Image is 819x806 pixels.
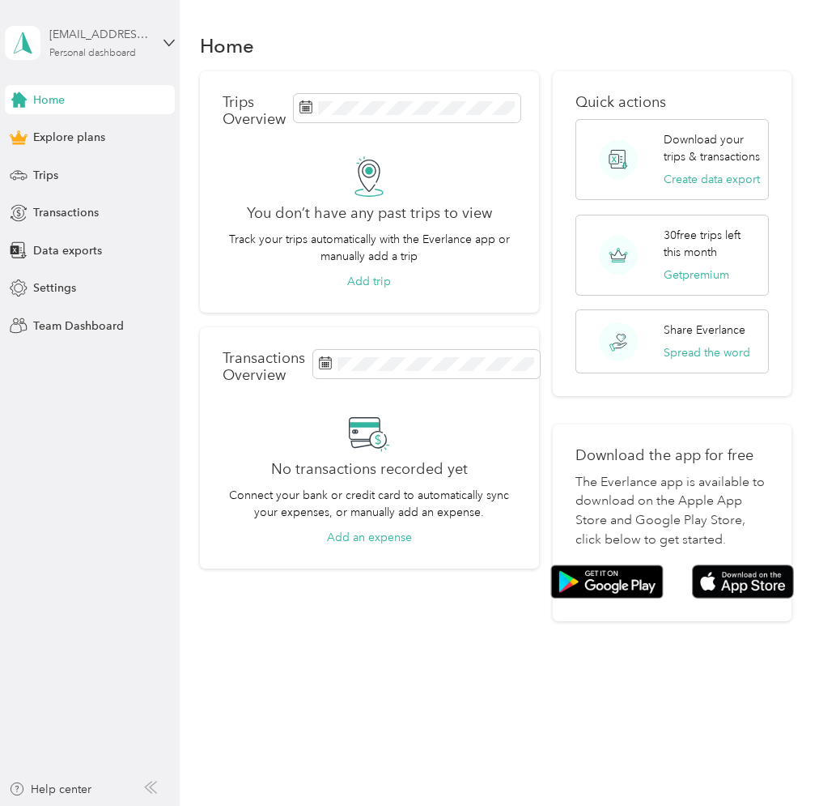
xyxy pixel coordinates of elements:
[327,529,412,546] button: Add an expense
[9,781,91,798] button: Help center
[223,231,516,265] p: Track your trips automatically with the Everlance app or manually add a trip
[550,565,664,599] img: Google play
[664,131,760,165] p: Download your trips & transactions
[200,37,254,54] h1: Home
[49,49,136,58] div: Personal dashboard
[33,167,58,184] span: Trips
[664,227,757,261] p: 30 free trips left this month
[247,205,492,222] h2: You don’t have any past trips to view
[33,318,124,335] span: Team Dashboard
[692,565,794,599] img: App store
[575,94,768,111] p: Quick actions
[271,461,468,478] h2: No transactions recorded yet
[347,273,391,290] button: Add trip
[223,94,286,128] p: Trips Overview
[49,26,151,43] div: [EMAIL_ADDRESS][DOMAIN_NAME]
[33,242,102,259] span: Data exports
[223,487,516,521] p: Connect your bank or credit card to automatically sync your expenses, or manually add an expense.
[33,204,99,221] span: Transactions
[575,473,768,551] p: The Everlance app is available to download on the Apple App Store and Google Play Store, click be...
[33,92,65,109] span: Home
[664,267,729,284] button: Getpremium
[664,171,760,188] button: Create data export
[728,715,819,806] iframe: Everlance-gr Chat Button Frame
[33,129,105,146] span: Explore plans
[33,279,76,296] span: Settings
[664,322,745,339] p: Share Everlance
[664,344,750,361] button: Spread the word
[575,447,768,464] p: Download the app for free
[223,350,305,384] p: Transactions Overview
